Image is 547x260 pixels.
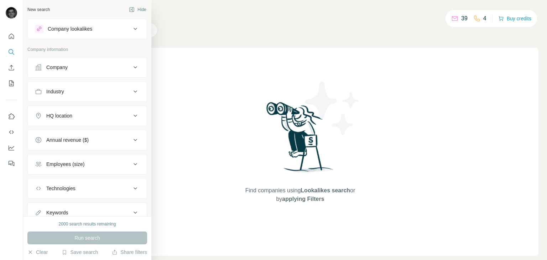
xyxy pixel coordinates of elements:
button: Annual revenue ($) [28,131,147,149]
span: Find companies using or by [243,186,357,203]
button: Feedback [6,157,17,170]
button: Company lookalikes [28,20,147,37]
button: Enrich CSV [6,61,17,74]
span: applying Filters [282,196,324,202]
div: Keywords [46,209,68,216]
button: Company [28,59,147,76]
button: HQ location [28,107,147,124]
p: 4 [483,14,486,23]
div: 2000 search results remaining [59,221,116,227]
img: Surfe Illustration - Woman searching with binoculars [263,100,337,180]
button: Search [6,46,17,58]
button: Clear [27,249,48,256]
button: Quick start [6,30,17,43]
h4: Search [62,9,538,19]
button: Employees (size) [28,156,147,173]
button: My lists [6,77,17,90]
button: Buy credits [498,14,531,24]
button: Technologies [28,180,147,197]
button: Dashboard [6,141,17,154]
div: Company lookalikes [48,25,92,32]
div: Technologies [46,185,75,192]
button: Use Surfe API [6,126,17,139]
button: Hide [124,4,151,15]
button: Keywords [28,204,147,221]
div: Company [46,64,68,71]
div: New search [27,6,50,13]
p: Company information [27,46,147,53]
div: Industry [46,88,64,95]
div: Employees (size) [46,161,84,168]
img: Avatar [6,7,17,19]
button: Share filters [112,249,147,256]
div: Annual revenue ($) [46,136,89,144]
span: Lookalikes search [301,187,350,193]
button: Save search [62,249,98,256]
button: Use Surfe on LinkedIn [6,110,17,123]
div: HQ location [46,112,72,119]
button: Industry [28,83,147,100]
p: 39 [461,14,468,23]
img: Surfe Illustration - Stars [300,76,364,140]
